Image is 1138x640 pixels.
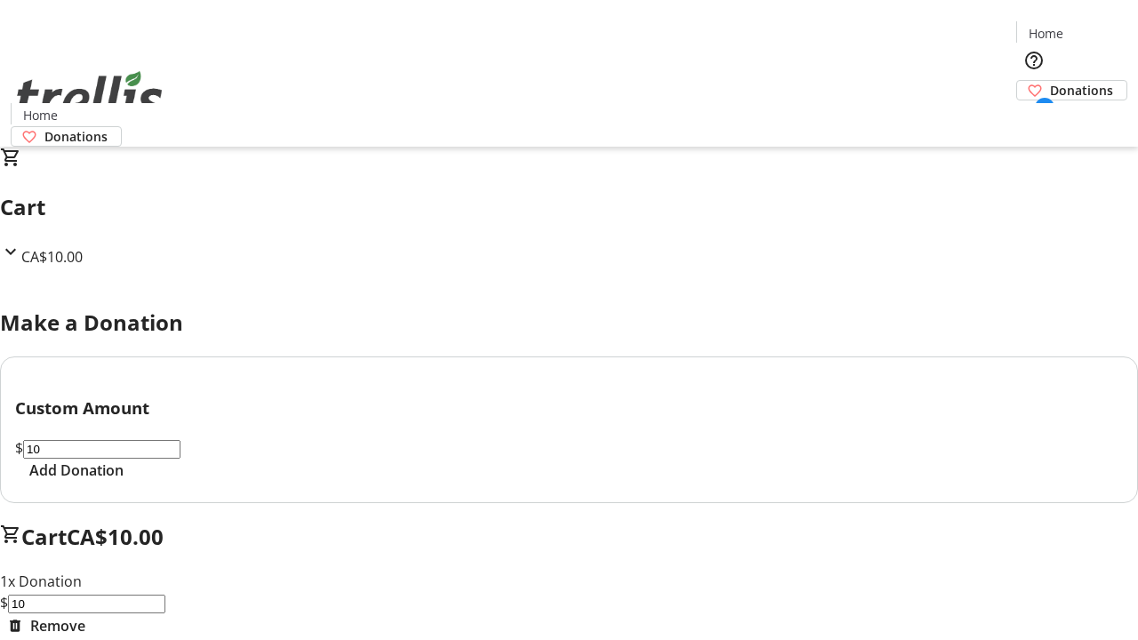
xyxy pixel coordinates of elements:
h3: Custom Amount [15,396,1123,420]
a: Home [1017,24,1074,43]
span: Home [23,106,58,124]
button: Add Donation [15,460,138,481]
span: Donations [44,127,108,146]
span: CA$10.00 [67,522,164,551]
input: Donation Amount [23,440,180,459]
button: Cart [1016,100,1052,136]
img: Orient E2E Organization rStvEu4mao's Logo [11,52,169,140]
span: $ [15,438,23,458]
button: Help [1016,43,1052,78]
span: Donations [1050,81,1113,100]
a: Home [12,106,68,124]
span: Home [1029,24,1063,43]
span: Add Donation [29,460,124,481]
a: Donations [11,126,122,147]
span: CA$10.00 [21,247,83,267]
span: Remove [30,615,85,636]
input: Donation Amount [8,595,165,613]
a: Donations [1016,80,1127,100]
